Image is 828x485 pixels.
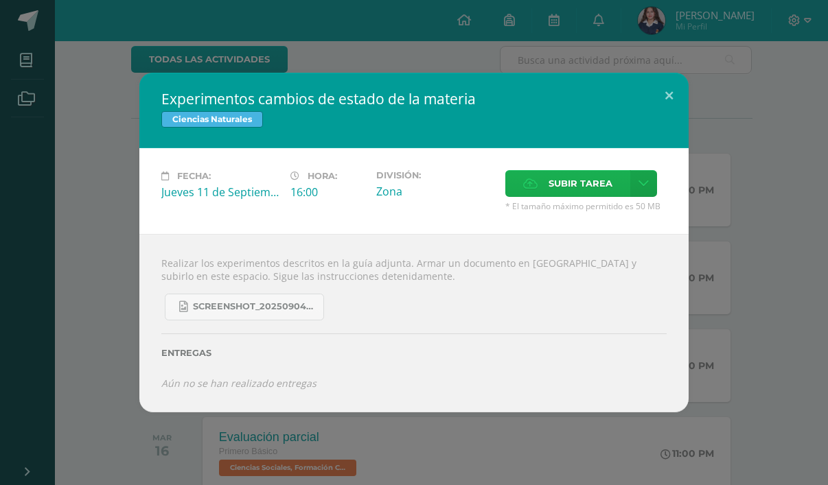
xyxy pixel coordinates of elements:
h2: Experimentos cambios de estado de la materia [161,89,667,108]
label: División: [376,170,494,180]
span: Screenshot_20250904_132635_OneDrive.jpg [193,301,317,312]
span: Subir tarea [549,171,612,196]
span: Ciencias Naturales [161,111,263,128]
span: * El tamaño máximo permitido es 50 MB [505,200,667,212]
div: 16:00 [290,185,365,200]
div: Realizar los experimentos descritos en la guía adjunta. Armar un documento en [GEOGRAPHIC_DATA] y... [139,234,689,412]
span: Hora: [308,171,337,181]
button: Close (Esc) [649,73,689,119]
i: Aún no se han realizado entregas [161,377,317,390]
span: Fecha: [177,171,211,181]
label: Entregas [161,348,667,358]
div: Jueves 11 de Septiembre [161,185,279,200]
div: Zona [376,184,494,199]
a: Screenshot_20250904_132635_OneDrive.jpg [165,294,324,320]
